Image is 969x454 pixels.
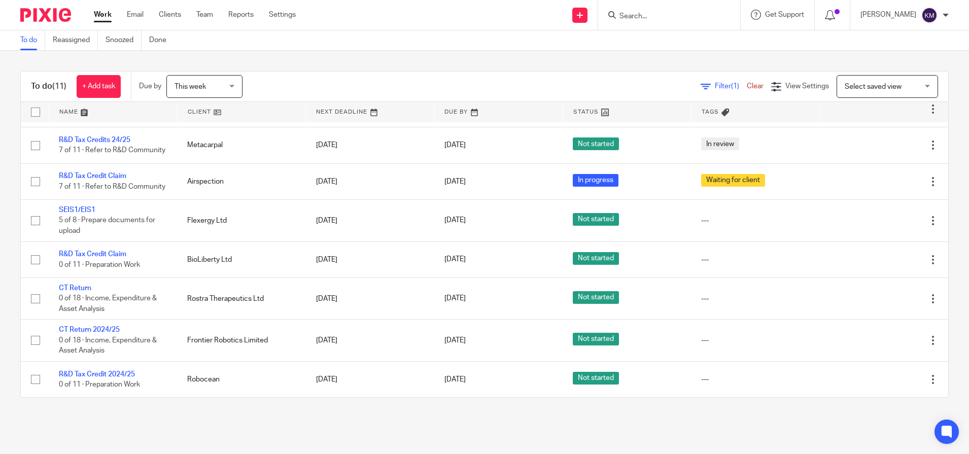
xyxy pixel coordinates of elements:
[701,294,809,304] div: ---
[845,83,902,90] span: Select saved view
[444,376,466,383] span: [DATE]
[149,30,174,50] a: Done
[701,335,809,345] div: ---
[701,255,809,265] div: ---
[269,10,296,20] a: Settings
[306,277,434,319] td: [DATE]
[59,183,165,190] span: 7 of 11 · Refer to R&D Community
[177,277,305,319] td: Rostra Therapeutics Ltd
[860,10,916,20] p: [PERSON_NAME]
[921,7,938,23] img: svg%3E
[59,261,140,268] span: 0 of 11 · Preparation Work
[573,252,619,265] span: Not started
[785,83,829,90] span: View Settings
[177,241,305,277] td: BioLiberty Ltd
[573,291,619,304] span: Not started
[228,10,254,20] a: Reports
[306,200,434,241] td: [DATE]
[701,216,809,226] div: ---
[702,109,719,115] span: Tags
[196,10,213,20] a: Team
[94,10,112,20] a: Work
[52,82,66,90] span: (11)
[177,163,305,199] td: Airspection
[731,83,739,90] span: (1)
[59,136,130,144] a: R&D Tax Credits 24/25
[701,174,765,187] span: Waiting for client
[59,217,155,235] span: 5 of 8 · Prepare documents for upload
[573,372,619,385] span: Not started
[175,83,206,90] span: This week
[715,83,747,90] span: Filter
[139,81,161,91] p: Due by
[444,142,466,149] span: [DATE]
[127,10,144,20] a: Email
[701,137,739,150] span: In review
[59,172,126,180] a: R&D Tax Credit Claim
[618,12,710,21] input: Search
[444,256,466,263] span: [DATE]
[106,30,142,50] a: Snoozed
[306,320,434,361] td: [DATE]
[59,381,140,388] span: 0 of 11 · Preparation Work
[59,206,95,214] a: SEIS1/EIS1
[177,320,305,361] td: Frontier Robotics Limited
[444,217,466,224] span: [DATE]
[306,127,434,163] td: [DATE]
[747,83,764,90] a: Clear
[701,374,809,385] div: ---
[59,251,126,258] a: R&D Tax Credit Claim
[53,30,98,50] a: Reassigned
[20,8,71,22] img: Pixie
[177,200,305,241] td: Flexergy Ltd
[59,285,91,292] a: CT Return
[59,295,157,313] span: 0 of 18 · Income, Expenditure & Asset Analysis
[59,326,120,333] a: CT Return 2024/25
[77,75,121,98] a: + Add task
[59,371,135,378] a: R&D Tax Credit 2024/25
[306,163,434,199] td: [DATE]
[20,30,45,50] a: To do
[306,241,434,277] td: [DATE]
[159,10,181,20] a: Clients
[177,127,305,163] td: Metacarpal
[573,174,618,187] span: In progress
[31,81,66,92] h1: To do
[177,361,305,397] td: Robocean
[765,11,804,18] span: Get Support
[444,337,466,344] span: [DATE]
[306,361,434,397] td: [DATE]
[573,137,619,150] span: Not started
[444,178,466,185] span: [DATE]
[444,295,466,302] span: [DATE]
[573,333,619,345] span: Not started
[573,213,619,226] span: Not started
[59,337,157,355] span: 0 of 18 · Income, Expenditure & Asset Analysis
[59,147,165,154] span: 7 of 11 · Refer to R&D Community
